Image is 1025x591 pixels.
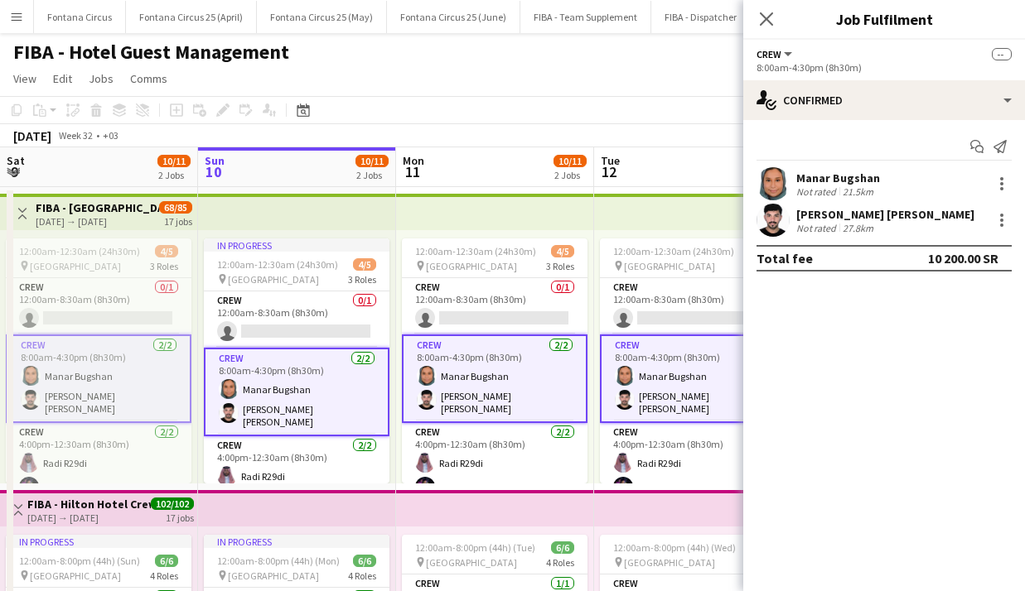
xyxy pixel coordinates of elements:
button: Fontana Circus 25 (May) [257,1,387,33]
app-card-role: Crew2/24:00pm-12:30am (8h30m)Radi R29diLujain Nour [600,423,786,503]
app-card-role: Crew2/24:00pm-12:30am (8h30m)Radi R29diLujain Nour [6,423,191,503]
span: 12:00am-8:00pm (44h) (Tue) [415,541,535,554]
span: 11 [400,162,424,181]
span: 12:00am-8:00pm (44h) (Sun) [19,555,140,567]
div: 21.5km [839,185,877,198]
span: Week 32 [55,129,96,142]
span: [GEOGRAPHIC_DATA] [228,569,319,582]
div: [DATE] → [DATE] [36,215,159,228]
span: [GEOGRAPHIC_DATA] [624,260,715,272]
span: 9 [4,162,25,181]
span: Mon [403,153,424,168]
div: 2 Jobs [356,169,388,181]
h3: FIBA - Hilton Hotel Crew [27,497,151,512]
span: 10/11 [355,155,389,167]
div: 8:00am-4:30pm (8h30m) [757,61,1012,74]
span: [GEOGRAPHIC_DATA] [426,556,517,569]
div: Manar Bugshan [796,171,880,185]
button: Fontana Circus [34,1,126,33]
span: 12:00am-12:30am (24h30m) (Sun) [19,245,155,257]
div: Not rated [796,185,839,198]
span: View [13,71,36,86]
div: Not rated [796,222,839,234]
span: 3 Roles [150,260,178,272]
app-card-role: Crew2/24:00pm-12:30am (8h30m)Radi R29di [204,436,389,517]
app-card-role: Crew2/24:00pm-12:30am (8h30m)Radi R29diLujain Nour [402,423,587,503]
span: Jobs [89,71,114,86]
span: [GEOGRAPHIC_DATA] [624,556,715,569]
span: Tue [601,153,620,168]
span: 12:00am-8:00pm (44h) (Wed) [613,541,736,554]
div: 2 Jobs [158,169,190,181]
app-card-role: Crew2/28:00am-4:30pm (8h30m)Manar Bugshan[PERSON_NAME] [PERSON_NAME] [204,348,389,436]
div: +03 [103,129,118,142]
h3: FIBA - [GEOGRAPHIC_DATA] [36,200,159,215]
button: Crew [757,48,795,60]
button: Fontana Circus 25 (April) [126,1,257,33]
span: 6/6 [155,555,178,567]
button: Fontana Circus 25 (June) [387,1,520,33]
span: -- [992,48,1012,60]
a: View [7,68,43,89]
div: 17 jobs [164,214,192,228]
span: 6/6 [551,541,574,554]
span: 12:00am-12:30am (24h30m) (Tue) [415,245,551,257]
app-card-role: Crew0/112:00am-8:30am (8h30m) [204,291,389,348]
span: [GEOGRAPHIC_DATA] [228,273,319,286]
app-card-role: Crew0/112:00am-8:30am (8h30m) [6,278,191,334]
span: 12:00am-8:00pm (44h) (Mon) [217,555,340,567]
span: 4 Roles [150,569,178,582]
div: [DATE] [13,127,51,144]
div: 10 200.00 SR [928,250,998,267]
span: [GEOGRAPHIC_DATA] [30,260,121,272]
div: In progress [6,535,191,548]
app-card-role: Crew2/28:00am-4:30pm (8h30m)Manar Bugshan[PERSON_NAME] [PERSON_NAME] [402,334,587,423]
app-job-card: 12:00am-12:30am (24h30m) (Tue)4/5 [GEOGRAPHIC_DATA]3 RolesCrew0/112:00am-8:30am (8h30m) Crew2/28:... [402,238,587,483]
span: 3 Roles [348,273,376,286]
div: [PERSON_NAME] [PERSON_NAME] [796,207,974,222]
div: [DATE] → [DATE] [27,512,151,524]
div: Total fee [757,250,813,267]
span: 4 Roles [546,556,574,569]
a: Jobs [82,68,120,89]
div: 17 jobs [166,510,194,524]
app-card-role: Crew2/28:00am-4:30pm (8h30m)Manar Bugshan[PERSON_NAME] [PERSON_NAME] [600,334,786,423]
span: [GEOGRAPHIC_DATA] [426,260,517,272]
span: 68/85 [159,201,192,214]
app-card-role: Crew0/112:00am-8:30am (8h30m) [402,278,587,334]
h1: FIBA - Hotel Guest Management [13,40,289,65]
div: In progress [204,535,389,548]
button: FIBA - Dispatcher [651,1,751,33]
app-job-card: 12:00am-12:30am (24h30m) (Wed)4/5 [GEOGRAPHIC_DATA]3 RolesCrew0/112:00am-8:30am (8h30m) Crew2/28:... [600,238,786,483]
span: 6/6 [353,555,376,567]
h3: Job Fulfilment [743,8,1025,30]
div: In progress [204,238,389,252]
span: Crew [757,48,781,60]
span: 3 Roles [546,260,574,272]
span: 4 Roles [348,569,376,582]
span: 4/5 [551,245,574,257]
a: Edit [46,68,79,89]
span: Comms [130,71,167,86]
app-card-role: Crew0/112:00am-8:30am (8h30m) [600,278,786,334]
span: 10/11 [554,155,587,167]
span: Sun [205,153,225,168]
a: Comms [123,68,174,89]
span: Sat [7,153,25,168]
span: Edit [53,71,72,86]
app-card-role: Crew2/28:00am-4:30pm (8h30m)Manar Bugshan[PERSON_NAME] [PERSON_NAME] [6,334,191,423]
app-job-card: In progress12:00am-12:30am (24h30m) (Mon)4/5 [GEOGRAPHIC_DATA]3 RolesCrew0/112:00am-8:30am (8h30m... [204,238,389,483]
span: [GEOGRAPHIC_DATA] [30,569,121,582]
button: FIBA - Team Supplement [520,1,651,33]
span: 10 [202,162,225,181]
span: 12:00am-12:30am (24h30m) (Wed) [613,245,749,257]
div: 27.8km [839,222,877,234]
span: 4/5 [353,258,376,271]
app-job-card: 12:00am-12:30am (24h30m) (Sun)4/5 [GEOGRAPHIC_DATA]3 RolesCrew0/112:00am-8:30am (8h30m) Crew2/28:... [6,238,191,483]
span: 102/102 [151,497,194,510]
span: 12:00am-12:30am (24h30m) (Mon) [217,258,353,271]
span: 12 [598,162,620,181]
